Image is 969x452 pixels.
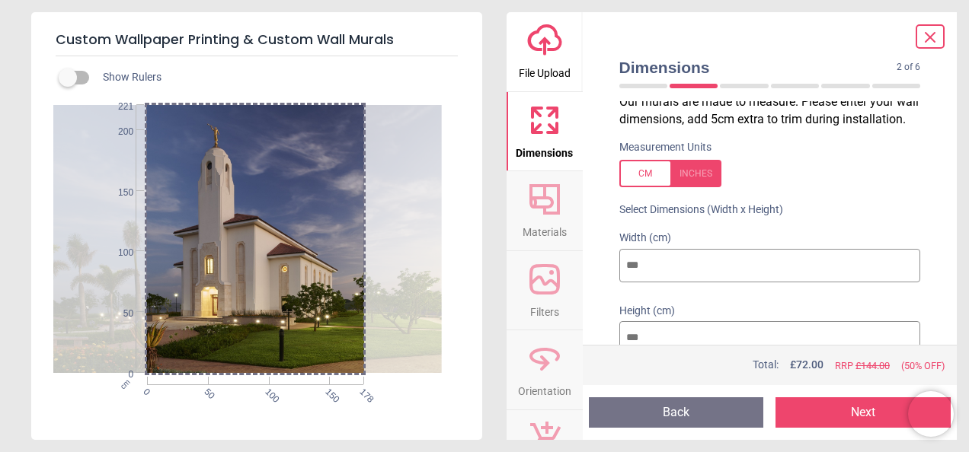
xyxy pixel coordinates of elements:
button: Filters [507,251,583,330]
span: (50% OFF) [901,359,945,373]
span: 72.00 [796,358,823,371]
span: RRP [835,359,890,373]
button: Orientation [507,330,583,409]
div: Show Rulers [68,68,482,87]
span: 150 [322,386,332,396]
span: Materials [523,218,567,240]
iframe: Brevo live chat [908,391,954,437]
span: 100 [104,247,133,259]
span: Dimensions [516,138,573,161]
span: 0 [140,386,150,396]
label: Select Dimensions (Width x Height) [607,202,783,218]
span: 150 [104,186,133,199]
h5: Custom Wallpaper Printing & Custom Wall Murals [56,24,458,56]
span: cm [119,377,132,390]
label: Width (cm) [619,231,921,246]
button: File Upload [507,12,583,91]
label: Height (cm) [619,304,921,319]
span: 2 of 6 [897,61,920,74]
span: 50 [201,386,211,396]
button: Materials [507,171,583,250]
span: File Upload [519,59,571,81]
span: 200 [104,126,133,138]
span: Filters [530,298,559,320]
span: £ 144.00 [855,360,890,371]
div: Total: [618,358,945,373]
span: Dimensions [619,56,897,78]
span: £ [790,358,823,373]
span: 178 [357,386,366,396]
p: Our murals are made to measure. Please enter your wall dimensions, add 5cm extra to trim during i... [619,94,933,128]
span: 100 [262,386,272,396]
button: Back [589,397,764,428]
button: Next [776,397,951,428]
button: Dimensions [507,92,583,171]
span: 0 [104,368,133,381]
span: 50 [104,307,133,320]
span: 221 [104,100,133,113]
label: Measurement Units [619,140,712,155]
span: Orientation [518,377,571,399]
